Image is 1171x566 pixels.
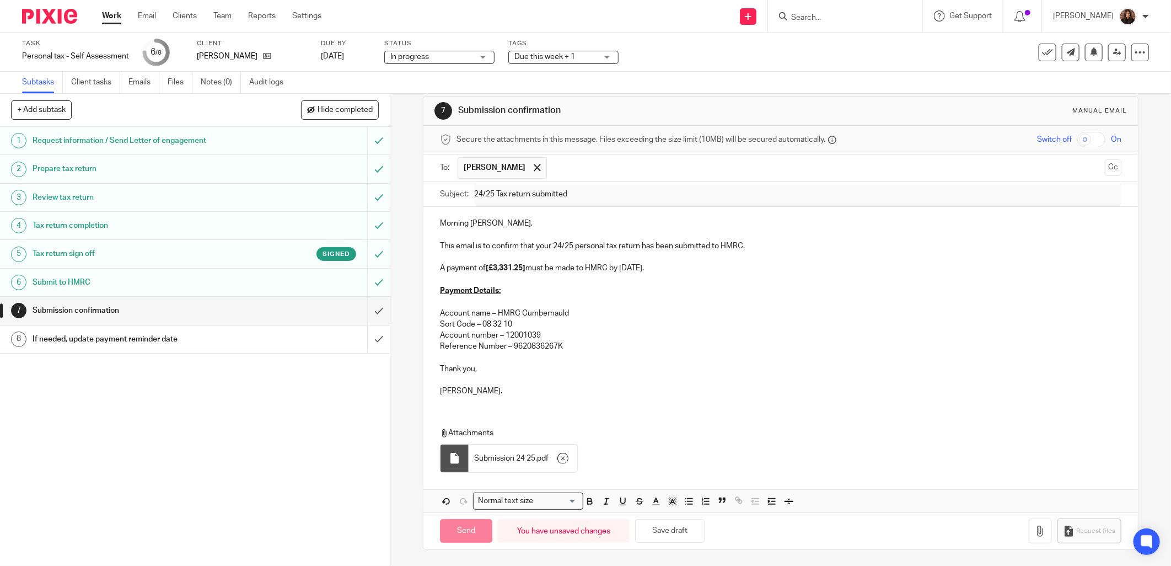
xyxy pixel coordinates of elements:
[22,51,129,62] div: Personal tax - Self Assessment
[1053,10,1114,22] p: [PERSON_NAME]
[1105,159,1121,176] button: Cc
[292,10,321,22] a: Settings
[22,72,63,93] a: Subtasks
[11,332,26,347] div: 8
[635,519,705,543] button: Save draft
[456,134,825,145] span: Secure the attachments in this message. Files exceeding the size limit (10MB) will be secured aut...
[1072,106,1127,115] div: Manual email
[486,264,525,272] strong: [£3,331.25]
[1037,134,1072,145] span: Switch off
[248,10,276,22] a: Reports
[318,106,373,115] span: Hide completed
[155,50,162,56] small: /8
[102,10,121,22] a: Work
[11,247,26,262] div: 5
[197,51,257,62] p: [PERSON_NAME]
[11,218,26,233] div: 4
[390,53,429,61] span: In progress
[440,189,469,200] label: Subject:
[498,519,630,543] div: You have unsaved changes
[790,13,889,23] input: Search
[11,190,26,205] div: 3
[33,189,249,206] h1: Review tax return
[440,241,1121,252] p: This email is to confirm that your 24/25 personal tax return has been submitted to HMRC.
[508,39,619,48] label: Tags
[33,161,249,177] h1: Prepare tax return
[168,72,192,93] a: Files
[949,12,992,20] span: Get Support
[384,39,495,48] label: Status
[173,10,197,22] a: Clients
[537,453,549,464] span: pdf
[11,133,26,148] div: 1
[11,303,26,318] div: 7
[474,453,535,464] span: Submission 24 25
[33,302,249,319] h1: Submission confirmation
[197,39,307,48] label: Client
[440,308,1121,330] p: Account name – HMRC Cumbernauld Sort Code – 08 32 10
[1119,8,1137,25] img: Headshot.jpg
[440,218,1121,229] p: Morning [PERSON_NAME],
[469,445,577,472] div: .
[128,72,159,93] a: Emails
[33,217,249,234] h1: Tax return completion
[33,331,249,348] h1: If needed, update payment reminder date
[138,10,156,22] a: Email
[537,495,577,507] input: Search for option
[440,287,501,295] u: Payment Details:
[440,519,492,543] input: Send
[11,100,72,119] button: + Add subtask
[440,364,1121,375] p: Thank you,
[514,53,575,61] span: Due this week + 1
[1111,134,1121,145] span: On
[440,341,1121,352] p: Reference Number – 9620836267K
[440,263,1121,274] p: A payment of must be made to HMRC by [DATE].
[464,162,525,173] span: [PERSON_NAME]
[473,493,583,510] div: Search for option
[71,72,120,93] a: Client tasks
[1057,519,1121,543] button: Request files
[213,10,232,22] a: Team
[33,274,249,291] h1: Submit to HMRC
[11,275,26,290] div: 6
[440,330,1121,341] p: Account number – 12001039
[440,162,452,173] label: To:
[1076,527,1115,536] span: Request files
[434,102,452,120] div: 7
[22,9,77,24] img: Pixie
[321,39,370,48] label: Due by
[151,46,162,58] div: 6
[440,428,1095,439] p: Attachments
[33,245,249,262] h1: Tax return sign off
[11,162,26,177] div: 2
[22,39,129,48] label: Task
[458,105,804,116] h1: Submission confirmation
[249,72,292,93] a: Audit logs
[323,249,350,259] span: Signed
[440,386,1121,397] p: [PERSON_NAME].
[476,495,536,507] span: Normal text size
[301,100,379,119] button: Hide completed
[33,132,249,149] h1: Request information / Send Letter of engagement
[321,52,344,60] span: [DATE]
[201,72,241,93] a: Notes (0)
